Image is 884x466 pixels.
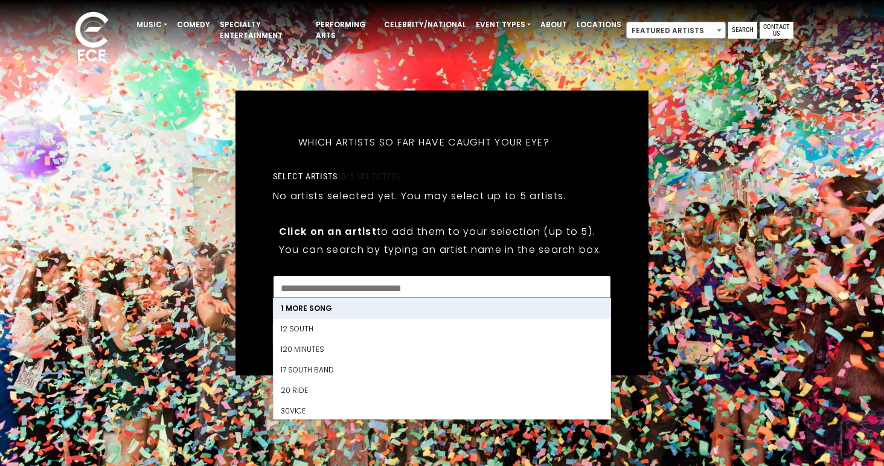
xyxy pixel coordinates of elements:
[273,171,400,182] label: Select artists
[172,14,215,35] a: Comedy
[627,22,725,39] span: Featured Artists
[338,171,401,181] span: (0/5 selected)
[132,14,172,35] a: Music
[760,22,793,39] a: Contact Us
[279,242,605,257] p: You can search by typing an artist name in the search box.
[274,401,610,421] li: 30Vice
[274,380,610,401] li: 20 Ride
[274,360,610,380] li: 17 South Band
[728,22,757,39] a: Search
[471,14,536,35] a: Event Types
[273,121,575,164] h5: Which artists so far have caught your eye?
[379,14,471,35] a: Celebrity/National
[536,14,572,35] a: About
[274,298,610,319] li: 1 More Song
[274,339,610,360] li: 120 Minutes
[62,8,122,67] img: ece_new_logo_whitev2-1.png
[279,224,605,239] p: to add them to your selection (up to 5).
[311,14,379,46] a: Performing Arts
[279,225,377,238] strong: Click on an artist
[274,319,610,339] li: 12 South
[572,14,626,35] a: Locations
[281,283,603,294] textarea: Search
[273,188,566,203] p: No artists selected yet. You may select up to 5 artists.
[215,14,311,46] a: Specialty Entertainment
